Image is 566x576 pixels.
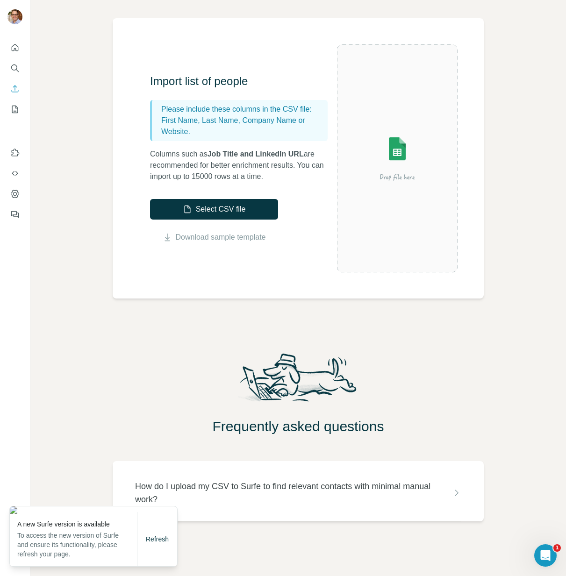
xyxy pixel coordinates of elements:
p: First Name, Last Name, Company Name or Website. [161,115,324,137]
span: 1 [553,544,561,552]
button: Quick start [7,39,22,56]
button: Refresh [139,531,175,548]
button: Select CSV file [150,199,278,220]
button: Dashboard [7,185,22,202]
button: Download sample template [150,232,278,243]
button: Search [7,60,22,77]
a: Download sample template [176,232,266,243]
img: Surfe Illustration - Drop file here or select below [337,118,458,199]
button: Feedback [7,206,22,223]
p: Please include these columns in the CSV file: [161,104,324,115]
p: A new Surfe version is available [17,519,137,529]
p: Columns such as are recommended for better enrichment results. You can import up to 15000 rows at... [150,149,337,182]
img: 13d7b33c-9f4f-4017-92c3-dd9410022f08 [10,506,177,514]
img: Surfe Mascot Illustration [231,351,365,411]
h3: Import list of people [150,74,337,89]
h2: Frequently asked questions [30,418,566,435]
iframe: Intercom live chat [534,544,557,567]
p: To access the new version of Surfe and ensure its functionality, please refresh your page. [17,531,137,559]
button: My lists [7,101,22,118]
p: How do I upload my CSV to Surfe to find relevant contacts with minimal manual work? [135,480,452,506]
span: Refresh [146,535,169,543]
img: Avatar [7,9,22,24]
button: Use Surfe API [7,165,22,182]
button: Use Surfe on LinkedIn [7,144,22,161]
span: Job Title and LinkedIn URL [208,150,304,158]
button: Enrich CSV [7,80,22,97]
